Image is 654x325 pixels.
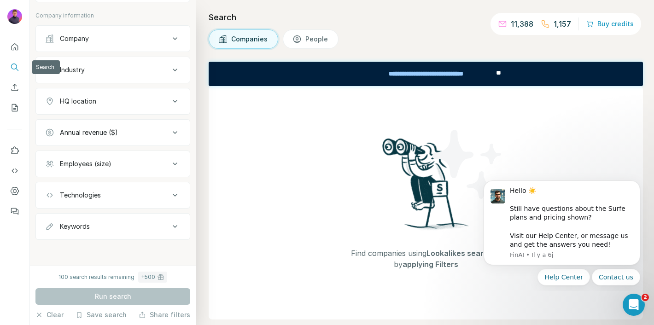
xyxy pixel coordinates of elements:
[141,273,155,281] div: + 500
[403,260,458,269] span: applying Filters
[36,90,190,112] button: HQ location
[60,34,89,43] div: Company
[7,203,22,220] button: Feedback
[231,35,269,44] span: Companies
[36,215,190,238] button: Keywords
[60,222,90,231] div: Keywords
[60,128,118,137] div: Annual revenue ($)
[60,159,111,168] div: Employees (size)
[623,294,645,316] iframe: Intercom live chat
[60,97,96,106] div: HQ location
[378,136,474,238] img: Surfe Illustration - Woman searching with binoculars
[7,39,22,55] button: Quick start
[35,310,64,319] button: Clear
[554,18,571,29] p: 1,157
[305,35,329,44] span: People
[7,79,22,96] button: Enrich CSV
[60,65,85,75] div: Industry
[642,294,649,301] span: 2
[76,310,127,319] button: Save search
[36,153,190,175] button: Employees (size)
[36,122,190,144] button: Annual revenue ($)
[7,9,22,24] img: Avatar
[511,18,533,29] p: 11,388
[7,142,22,159] button: Use Surfe on LinkedIn
[139,310,190,319] button: Share filters
[60,191,101,200] div: Technologies
[7,99,22,116] button: My lists
[7,183,22,199] button: Dashboard
[36,184,190,206] button: Technologies
[36,59,190,81] button: Industry
[426,123,509,206] img: Surfe Illustration - Stars
[470,172,654,291] iframe: Intercom notifications message
[586,17,634,30] button: Buy credits
[209,62,643,86] iframe: Banner
[343,248,509,270] span: Find companies using or by
[36,28,190,50] button: Company
[35,12,190,20] p: Company information
[58,272,167,283] div: 100 search results remaining
[426,249,493,258] span: Lookalikes search
[209,11,643,24] h4: Search
[7,162,22,179] button: Use Surfe API
[7,59,22,75] button: Search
